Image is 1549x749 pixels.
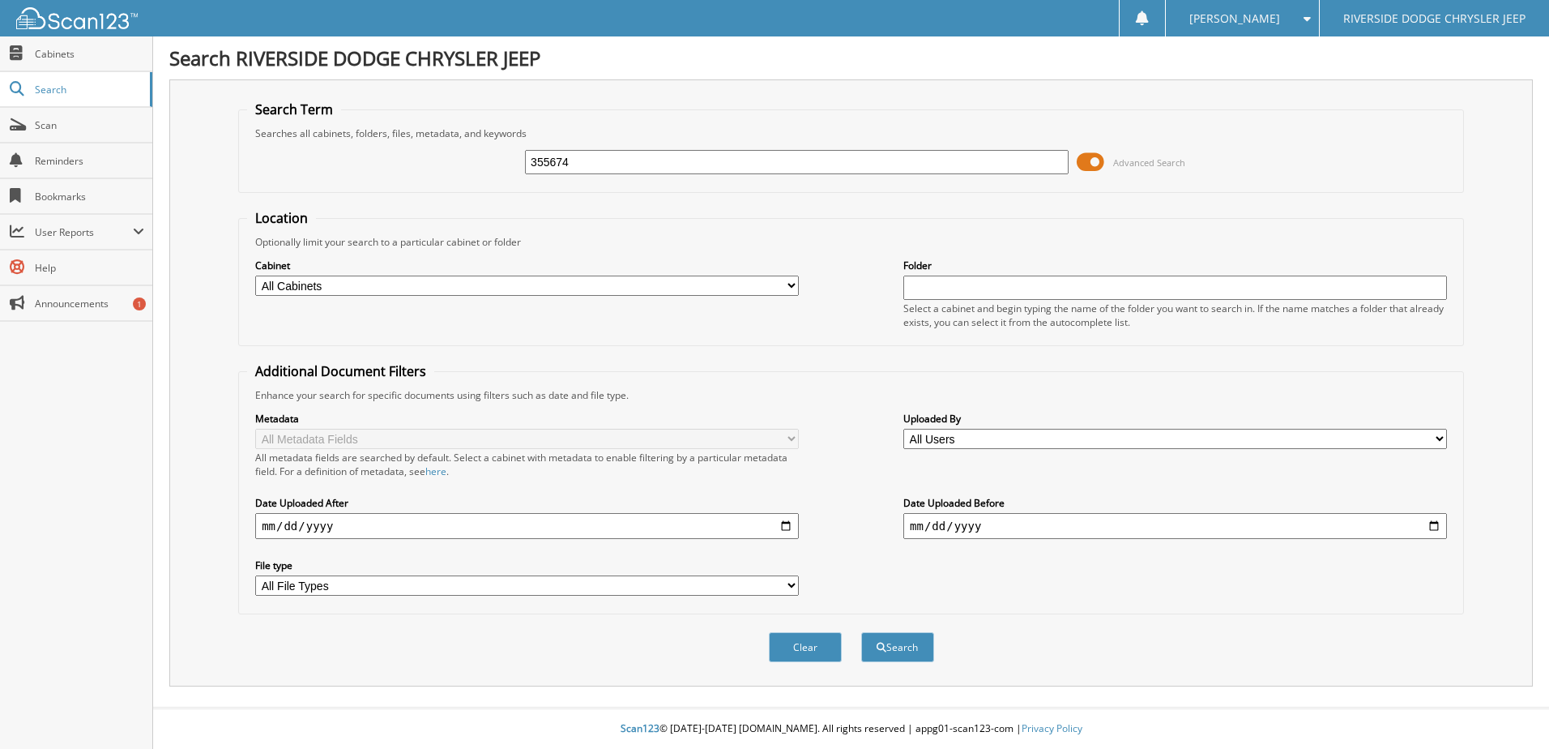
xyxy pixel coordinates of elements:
span: User Reports [35,225,133,239]
div: Searches all cabinets, folders, files, metadata, and keywords [247,126,1455,140]
label: File type [255,559,799,572]
div: 1 [133,297,146,310]
span: Bookmarks [35,190,144,203]
span: Advanced Search [1113,156,1185,169]
span: RIVERSIDE DODGE CHRYSLER JEEP [1343,14,1526,24]
h1: Search RIVERSIDE DODGE CHRYSLER JEEP [169,45,1533,71]
a: here [425,464,446,478]
div: All metadata fields are searched by default. Select a cabinet with metadata to enable filtering b... [255,451,799,478]
legend: Location [247,209,316,227]
button: Clear [769,632,842,662]
label: Uploaded By [903,412,1447,426]
div: Optionally limit your search to a particular cabinet or folder [247,235,1455,249]
span: Announcements [35,297,144,310]
label: Date Uploaded After [255,496,799,510]
div: © [DATE]-[DATE] [DOMAIN_NAME]. All rights reserved | appg01-scan123-com | [153,709,1549,749]
span: Scan123 [621,721,659,735]
label: Date Uploaded Before [903,496,1447,510]
legend: Additional Document Filters [247,362,434,380]
a: Privacy Policy [1022,721,1082,735]
img: scan123-logo-white.svg [16,7,138,29]
span: Reminders [35,154,144,168]
label: Folder [903,259,1447,272]
input: end [903,513,1447,539]
span: Scan [35,118,144,132]
span: Help [35,261,144,275]
div: Select a cabinet and begin typing the name of the folder you want to search in. If the name match... [903,302,1447,329]
span: [PERSON_NAME] [1189,14,1280,24]
div: Enhance your search for specific documents using filters such as date and file type. [247,388,1455,402]
legend: Search Term [247,101,341,118]
input: start [255,513,799,539]
span: Cabinets [35,47,144,61]
label: Cabinet [255,259,799,272]
button: Search [861,632,934,662]
label: Metadata [255,412,799,426]
span: Search [35,83,142,96]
